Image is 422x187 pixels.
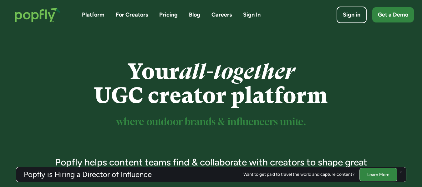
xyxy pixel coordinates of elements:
a: home [8,1,67,28]
a: Blog [189,11,200,19]
sup: where outdoor brands & influencers unite. [116,117,306,127]
a: Get a Demo [372,7,414,22]
a: Sign in [337,7,367,23]
a: Platform [82,11,104,19]
div: Get a Demo [378,11,408,19]
h3: Popfly helps content teams find & collaborate with creators to shape great content, together. [46,156,376,180]
h3: Popfly is Hiring a Director of Influence [24,171,152,178]
a: Learn More [359,168,397,181]
div: Sign in [343,11,360,19]
em: all-together [179,59,295,84]
div: Want to get paid to travel the world and capture content? [243,172,354,177]
a: Careers [211,11,232,19]
a: Pricing [159,11,178,19]
a: For Creators [116,11,148,19]
h1: Your UGC creator platform [46,60,376,108]
a: Sign In [243,11,261,19]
